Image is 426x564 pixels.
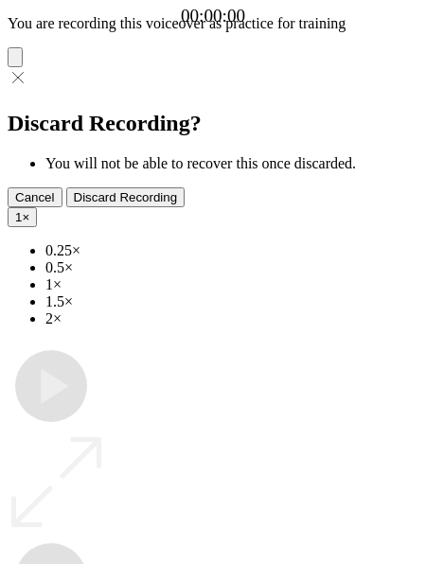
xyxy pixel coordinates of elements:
li: 0.5× [45,259,418,276]
li: 1.5× [45,293,418,310]
p: You are recording this voiceover as practice for training [8,15,418,32]
li: You will not be able to recover this once discarded. [45,155,418,172]
button: 1× [8,207,37,227]
button: Discard Recording [66,187,186,207]
li: 1× [45,276,418,293]
li: 0.25× [45,242,418,259]
li: 2× [45,310,418,327]
button: Cancel [8,187,62,207]
span: 1 [15,210,22,224]
a: 00:00:00 [181,6,245,26]
h2: Discard Recording? [8,111,418,136]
